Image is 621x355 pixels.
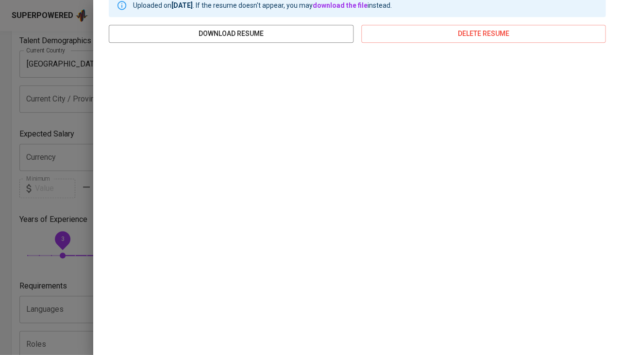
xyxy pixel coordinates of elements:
iframe: 7e30cfe9cc6337a8f47a9f2ca2330823.pdf [109,51,605,342]
button: download resume [109,25,353,43]
a: download the file [313,1,368,9]
span: download resume [117,28,346,40]
button: delete resume [361,25,606,43]
span: delete resume [369,28,598,40]
b: [DATE] [171,1,193,9]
